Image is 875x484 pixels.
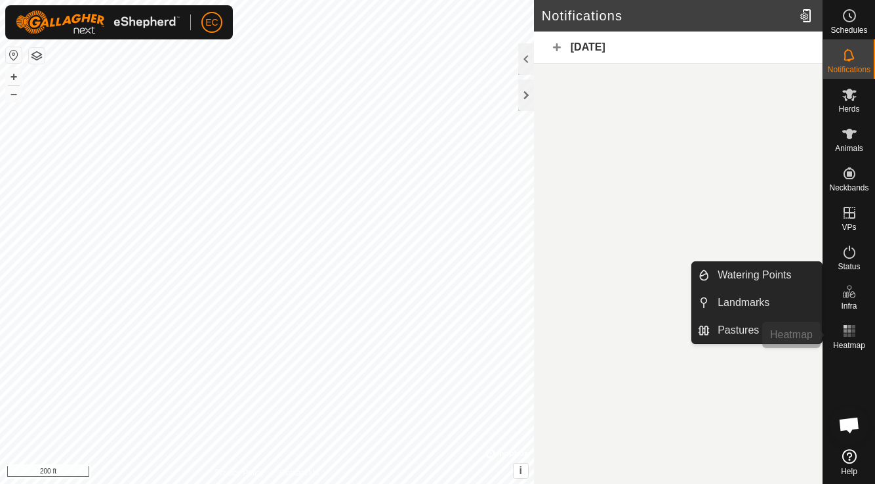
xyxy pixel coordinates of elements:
[718,295,769,311] span: Landmarks
[828,66,870,74] span: Notifications
[830,26,867,34] span: Schedules
[542,8,794,24] h2: Notifications
[835,144,863,152] span: Animals
[692,262,822,288] li: Watering Points
[710,262,822,288] a: Watering Points
[830,405,869,445] div: Open chat
[841,302,857,310] span: Infra
[829,184,868,192] span: Neckbands
[519,465,522,476] span: i
[280,467,319,479] a: Contact Us
[534,32,823,64] div: [DATE]
[833,341,865,349] span: Heatmap
[710,317,822,343] a: Pastures
[838,263,860,271] span: Status
[6,47,22,63] button: Reset Map
[514,464,528,478] button: i
[692,317,822,343] li: Pastures
[823,444,875,481] a: Help
[838,105,859,113] span: Herds
[841,468,857,475] span: Help
[29,48,45,64] button: Map Layers
[718,322,759,338] span: Pastures
[718,267,791,283] span: Watering Points
[6,69,22,85] button: +
[842,223,856,231] span: VPs
[6,86,22,102] button: –
[215,467,264,479] a: Privacy Policy
[16,11,180,34] img: Gallagher Logo
[692,290,822,316] li: Landmarks
[710,290,822,316] a: Landmarks
[205,16,218,30] span: EC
